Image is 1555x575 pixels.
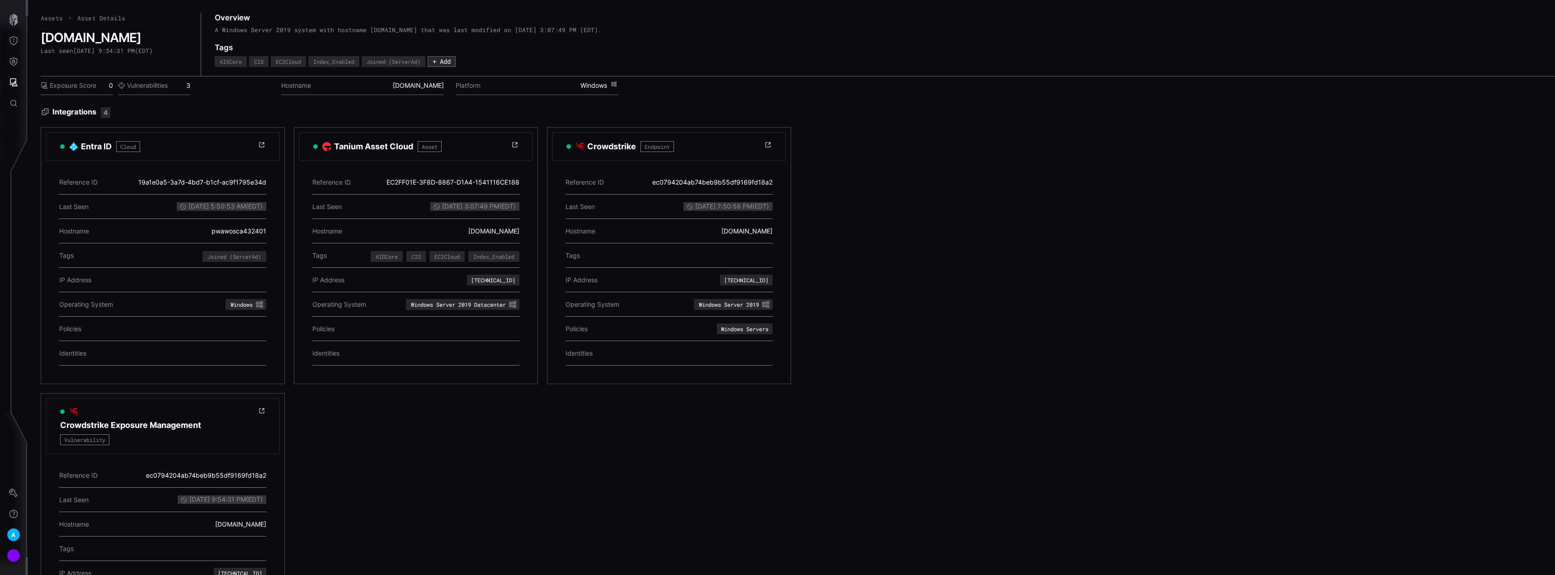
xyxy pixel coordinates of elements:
span: Operating System [59,300,113,309]
span: [DATE] 7:50:58 PM ( EDT ) [683,202,773,210]
span: Last Seen [565,203,595,211]
div: [TECHNICAL_ID] [724,277,768,283]
div: CIS [411,254,421,259]
div: Windows [231,301,265,308]
span: [DATE] 5:50:53 AM ( EDT ) [177,202,266,210]
span: [DATE] 3:07:49 PM ( EDT ) [430,202,519,210]
span: Policies [312,325,335,333]
span: Reference ID [59,471,98,480]
div: Joined (ServerAd) [367,59,420,64]
span: Last Seen [312,203,342,211]
span: Identities [312,349,339,357]
button: A [0,524,27,545]
span: Identities [59,349,86,357]
div: Index_Enabled [313,59,354,64]
div: Joined (ServerAd) [207,254,261,259]
h3: Tanium Asset Cloud [334,141,413,152]
span: Policies [59,325,81,333]
span: Operating System [312,300,366,309]
span: Last Seen [59,203,89,211]
div: [DOMAIN_NAME] [215,516,266,533]
a: Assets [41,14,63,22]
span: Policies [565,325,588,333]
span: [DOMAIN_NAME] [393,81,444,90]
h2: [DOMAIN_NAME] [41,30,188,45]
h3: Crowdstrike [587,141,636,152]
span: Reference ID [565,178,604,186]
img: CrowdStrike Falcon [575,142,584,151]
label: Exposure Score [41,81,96,90]
span: IP Address [565,276,598,284]
img: Azure AD [69,142,78,151]
div: ec0794204ab74beb9b55df9169fd18a2 [146,467,266,484]
div: 0 [41,76,113,95]
span: Hostname [565,227,595,235]
div: pwawosca432401 [212,223,266,240]
span: Tags [59,545,74,553]
div: Windows Server 2019 Datacenter [411,301,518,308]
div: CIS [254,59,264,64]
div: ec0794204ab74beb9b55df9169fd18a2 [652,174,773,191]
span: Tags [312,252,327,260]
span: Hostname [59,520,89,528]
span: Reference ID [59,178,98,186]
div: EC2Cloud [434,254,460,259]
span: Windows [580,81,618,90]
div: EC2Cloud [276,59,301,64]
span: A [11,530,15,540]
span: Endpoint [641,141,674,152]
label: Vulnerabilities [118,81,168,90]
div: Last seen [DATE] 9:54:31 PM ( EDT ) [41,47,153,54]
div: 3 [118,76,190,95]
span: Cloud [116,141,140,152]
span: Hostname [312,227,342,235]
h3: Crowdstrike Exposure Management [60,420,201,431]
span: Reference ID [312,178,351,186]
span: Operating System [565,300,619,309]
label: Hostname [281,81,311,90]
button: + Add [428,56,456,67]
div: [DOMAIN_NAME] [721,223,773,240]
span: Tags [565,252,580,260]
span: Asset [418,141,442,152]
span: Last Seen [59,496,89,504]
label: Platform [456,81,481,90]
nav: breadcrumb [41,13,125,24]
span: Vulnerability [60,434,109,445]
div: [DOMAIN_NAME] [468,223,519,240]
img: Tanium Asset [322,142,331,151]
span: IP Address [312,276,344,284]
span: IP Address [59,276,91,284]
span: Asset Details [77,14,125,22]
span: Tags [59,252,74,260]
h3: Integrations [41,107,1555,118]
h3: Entra ID [81,141,112,152]
span: Identities [565,349,593,357]
span: [DATE] 9:54:31 PM ( EDT ) [178,495,266,504]
div: Windows Server 2019 [699,301,771,308]
div: 4 [101,107,110,118]
div: AIGCore [376,254,398,259]
div: Windows Servers [721,326,768,332]
div: 19a1e0a5-3a7d-4bd7-b1cf-ac9f1795e34d [138,174,266,191]
img: Crowdstrike Falcon Spotlight Devices [69,407,78,416]
span: Hostname [59,227,89,235]
div: AIGCore [220,59,242,64]
div: Index_Enabled [473,254,514,259]
div: [TECHNICAL_ID] [471,277,515,283]
div: EC2FF01E-3F8D-8867-D1A4-1541116CE188 [386,174,519,191]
